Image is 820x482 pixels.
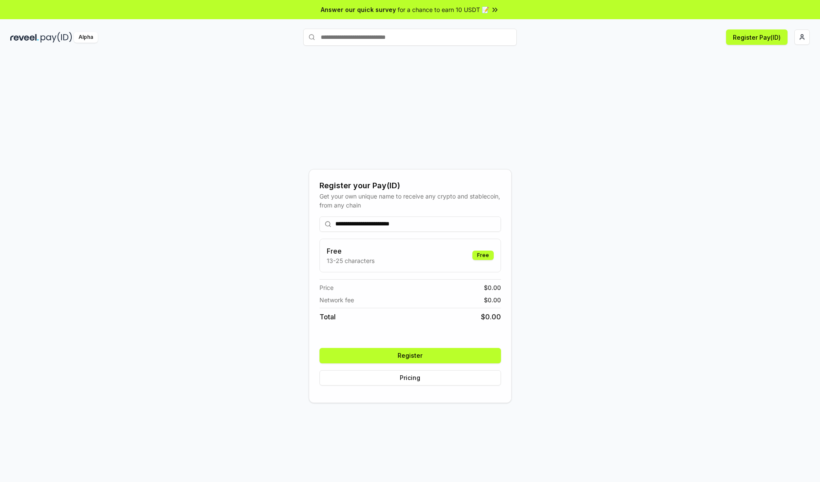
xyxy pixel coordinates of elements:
[319,180,501,192] div: Register your Pay(ID)
[327,246,375,256] h3: Free
[472,251,494,260] div: Free
[319,295,354,304] span: Network fee
[398,5,489,14] span: for a chance to earn 10 USDT 📝
[74,32,98,43] div: Alpha
[41,32,72,43] img: pay_id
[327,256,375,265] p: 13-25 characters
[481,312,501,322] span: $ 0.00
[319,192,501,210] div: Get your own unique name to receive any crypto and stablecoin, from any chain
[726,29,788,45] button: Register Pay(ID)
[484,283,501,292] span: $ 0.00
[319,283,334,292] span: Price
[321,5,396,14] span: Answer our quick survey
[319,312,336,322] span: Total
[484,295,501,304] span: $ 0.00
[319,370,501,386] button: Pricing
[319,348,501,363] button: Register
[10,32,39,43] img: reveel_dark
